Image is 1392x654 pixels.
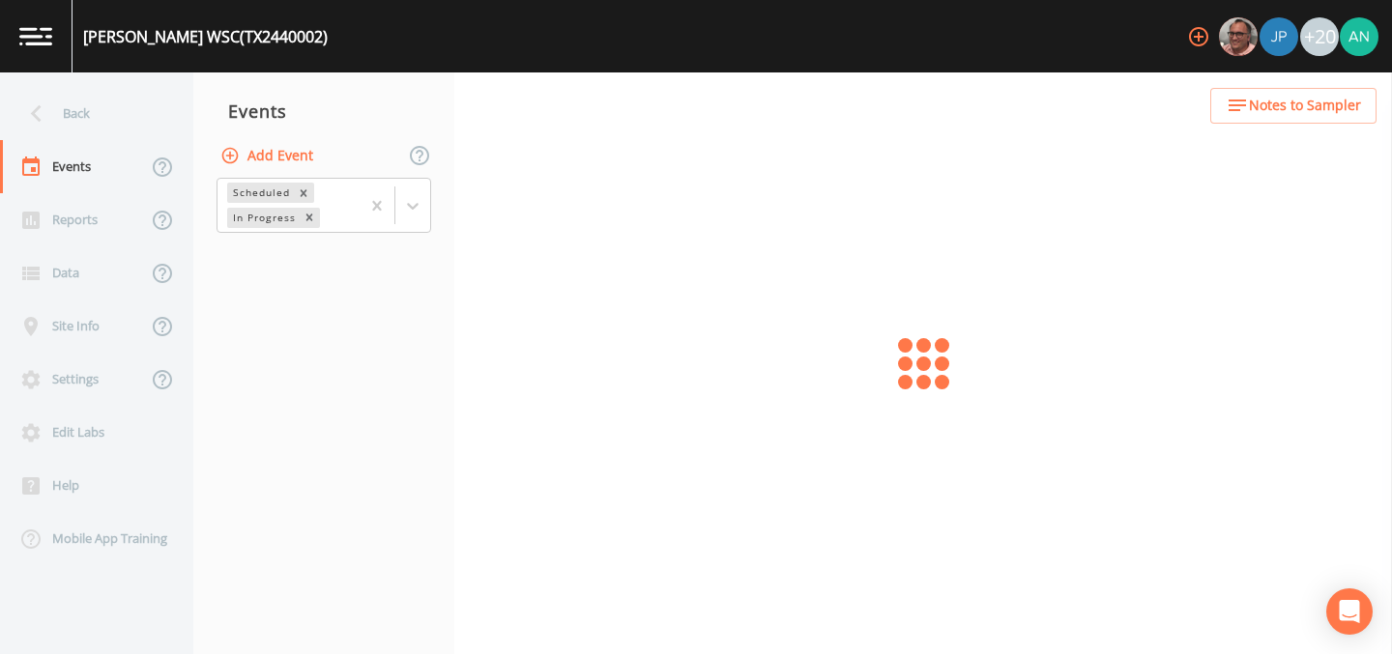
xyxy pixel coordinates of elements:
div: Remove In Progress [299,208,320,228]
img: 41241ef155101aa6d92a04480b0d0000 [1260,17,1298,56]
div: Joshua gere Paul [1259,17,1299,56]
div: Remove Scheduled [293,183,314,203]
div: In Progress [227,208,299,228]
div: Mike Franklin [1218,17,1259,56]
div: +20 [1300,17,1339,56]
img: c76c074581486bce1c0cbc9e29643337 [1340,17,1378,56]
button: Add Event [217,138,321,174]
img: e2d790fa78825a4bb76dcb6ab311d44c [1219,17,1258,56]
div: Scheduled [227,183,293,203]
button: Notes to Sampler [1210,88,1377,124]
img: logo [19,27,52,45]
div: Events [193,87,454,135]
div: Open Intercom Messenger [1326,588,1373,635]
span: Notes to Sampler [1249,94,1361,118]
div: [PERSON_NAME] WSC (TX2440002) [83,25,328,48]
